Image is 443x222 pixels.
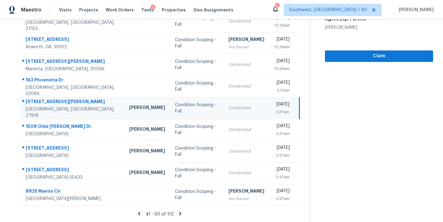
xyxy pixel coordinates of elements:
div: Condition Scoping - Full [175,15,219,28]
div: [GEOGRAPHIC_DATA] [26,153,119,159]
div: [STREET_ADDRESS][PERSON_NAME] [26,98,119,106]
div: [GEOGRAPHIC_DATA], [GEOGRAPHIC_DATA], 32086 [26,85,119,97]
div: Unclaimed [228,18,264,24]
div: Condition Scoping - Full [175,145,219,158]
div: [GEOGRAPHIC_DATA] 55433 [26,174,119,181]
div: [DATE] [274,58,290,66]
div: [GEOGRAPHIC_DATA][PERSON_NAME] [26,196,119,202]
div: [STREET_ADDRESS][PERSON_NAME] [26,58,119,66]
span: Geo Assignments [193,7,233,13]
div: 754 [275,4,279,10]
div: Condition Scoping - Full [175,102,219,114]
span: Properties [162,7,186,13]
div: Not Started [228,196,264,202]
div: Condition Scoping - Full [175,124,219,136]
div: Not Started [228,44,264,50]
div: [PERSON_NAME] [228,36,264,44]
div: [PERSON_NAME] [129,169,165,177]
div: 2:37am [274,196,290,202]
div: Acworth, GA, 30102 [26,44,119,50]
div: 12 [151,5,155,11]
div: [PERSON_NAME] [129,148,165,155]
span: 41 - 50 of 112 [146,212,174,216]
div: 12:26am [274,44,290,50]
span: Visits [59,7,72,13]
div: Condition Scoping - Full [175,189,219,201]
div: [DATE] [274,166,290,174]
div: 2:37am [274,152,290,159]
div: [GEOGRAPHIC_DATA], [GEOGRAPHIC_DATA], 37153 [26,20,119,32]
div: 12:26am [274,22,290,28]
div: [DATE] [274,123,290,131]
div: 163 Phoenetia Dr [26,77,119,85]
span: Southwest, [GEOGRAPHIC_DATA] + 60 [289,7,367,13]
div: [DATE] [274,188,290,196]
div: 1508 Olde [PERSON_NAME] Dr [26,123,119,131]
div: Unclaimed [228,105,264,111]
div: [GEOGRAPHIC_DATA] [26,131,119,137]
div: 2:12am [274,87,290,94]
div: Condition Scoping - Full [175,59,219,71]
div: Unclaimed [228,127,264,133]
div: [STREET_ADDRESS] [26,145,119,153]
div: Condition Scoping - Full [175,80,219,93]
div: 8825 Manos Cir [26,188,119,196]
div: Condition Scoping - Full [175,167,219,179]
div: [PERSON_NAME] [228,188,264,196]
div: Unclaimed [228,62,264,68]
div: [PERSON_NAME] [129,104,165,112]
div: Marietta, [GEOGRAPHIC_DATA], 30066 [26,66,119,72]
div: [PERSON_NAME] [129,126,165,134]
span: Maestro [21,7,41,13]
div: 2:37am [274,131,290,137]
button: Claim [325,50,433,62]
div: [GEOGRAPHIC_DATA], [GEOGRAPHIC_DATA], 27616 [26,106,119,119]
span: Work Orders [106,7,134,13]
div: [DATE] [274,101,289,109]
span: Projects [79,7,98,13]
div: 2:37am [274,109,289,115]
div: [PERSON_NAME] [325,24,367,31]
div: [DATE] [274,145,290,152]
div: Condition Scoping - Full [175,37,219,49]
span: [PERSON_NAME] [396,7,434,13]
div: [DATE] [274,36,290,44]
div: [DATE] [274,80,290,87]
div: 12:26am [274,66,290,72]
div: 2:37am [274,174,290,180]
span: Tasks [141,8,154,12]
div: Unclaimed [228,170,264,176]
div: Unclaimed [228,83,264,89]
span: Claim [330,52,428,60]
div: [STREET_ADDRESS] [26,36,119,44]
div: Unclaimed [228,148,264,155]
div: [STREET_ADDRESS] [26,167,119,174]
